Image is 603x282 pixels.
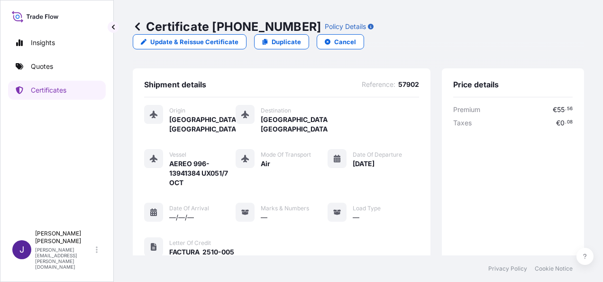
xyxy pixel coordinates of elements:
span: 57902 [398,80,419,89]
a: Cookie Notice [535,265,573,273]
span: Letter of Credit [169,239,211,247]
a: Duplicate [254,34,309,49]
a: Privacy Policy [488,265,527,273]
span: . [565,107,566,111]
p: Cancel [334,37,356,47]
span: Date of Arrival [169,205,209,212]
span: 55 [557,106,565,113]
span: Price details [453,80,499,89]
span: FACTURA 2510-005 [169,247,234,257]
span: J [19,245,24,254]
span: Marks & Numbers [261,205,309,212]
a: Certificates [8,81,106,100]
span: Origin [169,107,185,114]
span: Air [261,159,270,169]
span: Destination [261,107,291,114]
a: Update & Reissue Certificate [133,34,247,49]
span: Reference : [362,80,395,89]
p: Insights [31,38,55,47]
p: Certificate [PHONE_NUMBER] [133,19,321,34]
span: Date of Departure [353,151,402,159]
span: 0 [560,120,565,126]
span: € [556,120,560,126]
p: Policy Details [325,22,366,31]
span: 08 [567,121,573,124]
button: Cancel [317,34,364,49]
p: Certificates [31,85,66,95]
p: [PERSON_NAME] [PERSON_NAME] [35,230,94,245]
p: Quotes [31,62,53,71]
span: Premium [453,105,480,114]
span: € [553,106,557,113]
span: Load Type [353,205,381,212]
p: Duplicate [272,37,301,47]
a: Insights [8,33,106,52]
span: Shipment details [144,80,206,89]
span: AEREO 996-13941384 UX051/7 OCT [169,159,236,188]
span: [GEOGRAPHIC_DATA], [GEOGRAPHIC_DATA] [261,115,327,134]
span: [GEOGRAPHIC_DATA], [GEOGRAPHIC_DATA] [169,115,236,134]
span: . [565,121,566,124]
span: — [353,213,359,222]
span: 56 [567,107,573,111]
p: [PERSON_NAME][EMAIL_ADDRESS][PERSON_NAME][DOMAIN_NAME] [35,247,94,270]
span: Vessel [169,151,186,159]
span: Mode of Transport [261,151,311,159]
span: — [261,213,267,222]
a: Quotes [8,57,106,76]
span: [DATE] [353,159,375,169]
p: Update & Reissue Certificate [150,37,238,47]
span: Taxes [453,118,472,128]
span: —/—/— [169,213,194,222]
